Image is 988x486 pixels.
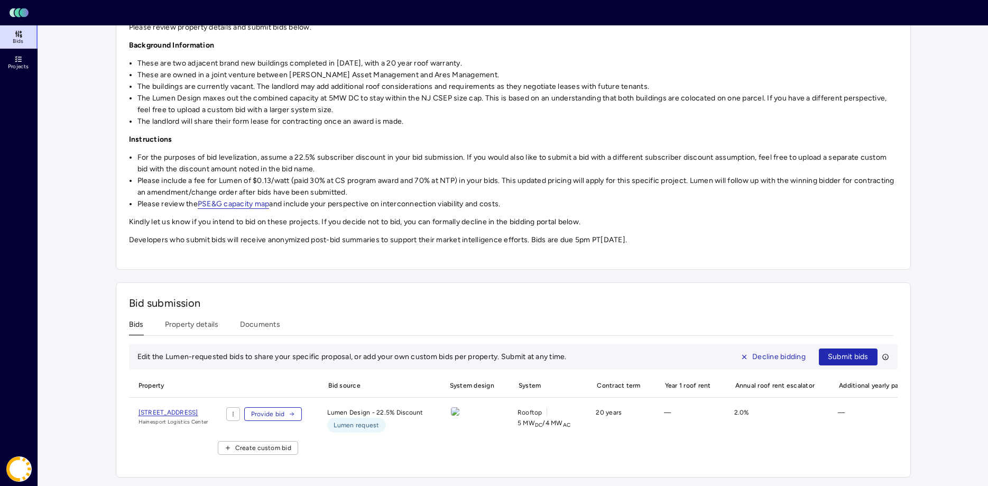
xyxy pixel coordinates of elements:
span: Property [129,374,209,397]
button: Property details [165,319,219,335]
button: Provide bid [244,407,302,421]
li: These are two adjacent brand new buildings completed in [DATE], with a 20 year roof warranty. [137,58,898,69]
button: Create custom bid [218,441,298,455]
li: The landlord will share their form lease for contracting once an award is made. [137,116,898,127]
span: System [509,374,579,397]
span: Projects [8,63,29,70]
span: Annual roof rent escalator [726,374,821,397]
span: Edit the Lumen-requested bids to share your specific proposal, or add your own custom bids per pr... [137,352,567,361]
span: 5 MW / 4 MW [518,418,570,428]
p: Kindly let us know if you intend to bid on these projects. If you decide not to bid, you can form... [129,216,898,228]
span: Bid submission [129,297,201,309]
div: Lumen Design - 22.5% Discount [319,407,431,433]
span: Decline bidding [752,351,806,363]
span: Hainesport Logistics Center [138,418,208,426]
button: Submit bids [819,349,878,365]
sub: AC [563,421,571,428]
div: 2.0% [726,407,821,433]
span: System design [440,374,501,397]
a: PSE&G capacity map [198,199,270,209]
img: Coast Energy [6,456,32,482]
p: Developers who submit bids will receive anonymized post-bid summaries to support their market int... [129,234,898,246]
strong: Instructions [129,135,172,144]
div: — [655,407,717,433]
span: Create custom bid [235,443,291,453]
button: Bids [129,319,144,335]
li: These are owned in a joint venture between [PERSON_NAME] Asset Management and Ares Management. [137,69,898,81]
li: Please include a fee for Lumen of $0.13/watt (paid 30% at CS program award and 70% at NTP) in you... [137,175,898,198]
li: Please review the and include your perspective on interconnection viability and costs. [137,198,898,210]
span: Lumen request [334,420,379,430]
span: Bids [13,38,23,44]
span: Additional yearly payments [829,374,927,397]
span: Rooftop [518,407,542,418]
span: Provide bid [251,409,285,419]
strong: Background Information [129,41,215,50]
span: Bid source [319,374,431,397]
span: Submit bids [828,351,869,363]
li: For the purposes of bid levelization, assume a 22.5% subscriber discount in your bid submission. ... [137,152,898,175]
div: 20 years [587,407,647,433]
img: view [451,407,459,416]
button: Documents [240,319,280,335]
span: Contract term [587,374,647,397]
span: [STREET_ADDRESS] [138,409,198,416]
li: The Lumen Design maxes out the combined capacity at 5MW DC to stay within the NJ CSEP size cap. T... [137,93,898,116]
sub: DC [535,421,543,428]
a: [STREET_ADDRESS] [138,407,208,418]
li: The buildings are currently vacant. The landlord may add additional roof considerations and requi... [137,81,898,93]
button: Decline bidding [732,349,815,365]
div: — [829,407,927,433]
p: Please review property details and submit bids below. [129,22,898,33]
span: Year 1 roof rent [655,374,717,397]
